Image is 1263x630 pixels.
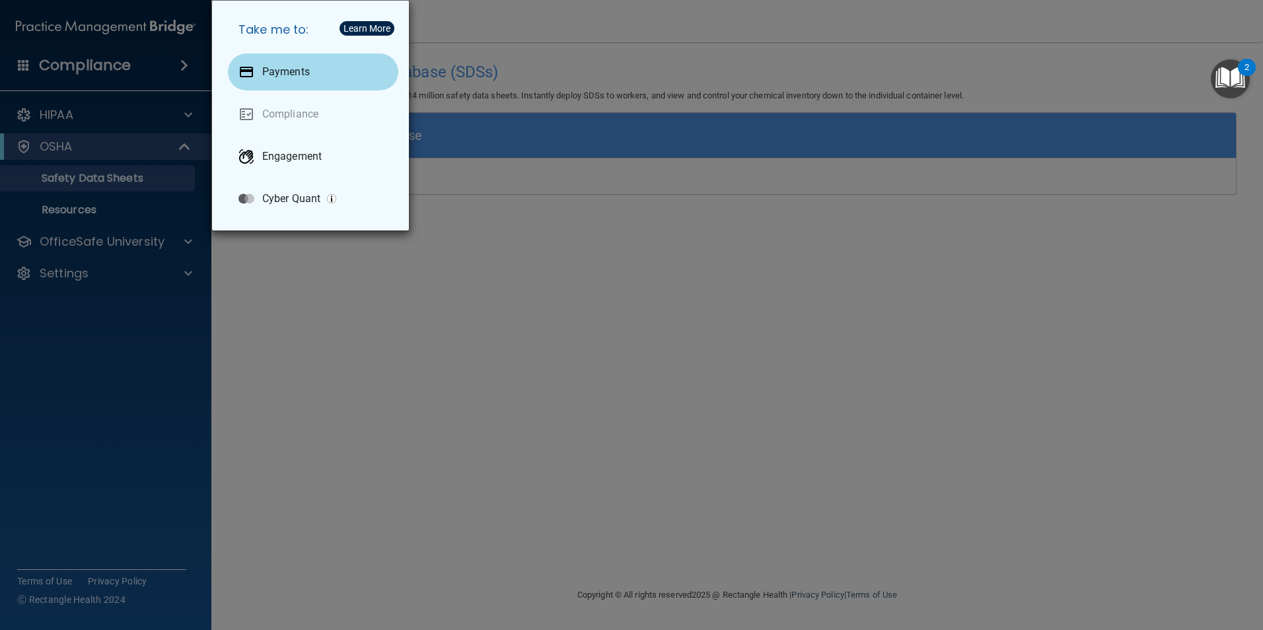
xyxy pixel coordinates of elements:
div: Learn More [343,24,390,33]
p: Engagement [262,150,322,163]
button: Open Resource Center, 2 new notifications [1211,59,1250,98]
a: Payments [228,53,398,90]
div: 2 [1245,67,1249,85]
h5: Take me to: [228,11,398,48]
a: Compliance [228,96,398,133]
button: Learn More [340,21,394,36]
a: Cyber Quant [228,180,398,217]
a: Engagement [228,138,398,175]
p: Payments [262,65,310,79]
p: Cyber Quant [262,192,320,205]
